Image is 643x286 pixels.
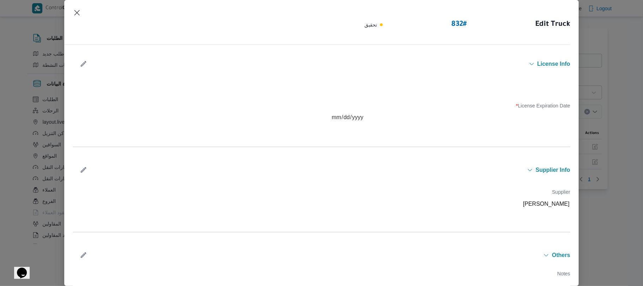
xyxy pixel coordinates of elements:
button: Supplier Info [94,167,570,173]
span: 832 # [451,19,467,30]
input: DD/MM/YYY [332,114,570,121]
button: Closes this modal window [73,8,81,17]
p: تحقيق [364,19,377,30]
button: License Info [94,61,570,67]
label: Notes [73,271,570,282]
iframe: chat widget [7,258,30,279]
div: Supplier Info [73,180,570,219]
span: License Info [537,61,570,67]
div: License Info [73,74,570,134]
label: License Expiration Date [332,103,570,114]
span: Others [552,252,570,258]
span: Supplier Info [536,167,570,173]
label: Supplier [332,189,570,200]
button: Others [94,252,570,258]
div: Edit Truck [364,8,570,41]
